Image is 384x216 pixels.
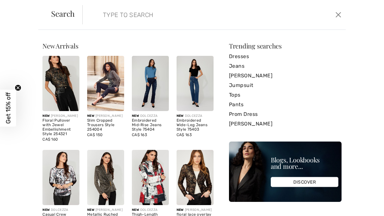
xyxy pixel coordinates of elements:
[229,119,342,129] a: [PERSON_NAME]
[132,208,139,212] span: New
[229,81,342,90] a: Jumpsuit
[87,133,103,137] span: CA$ 150
[15,84,21,91] button: Close teaser
[87,118,124,132] div: Slim Cropped Trousers Style 254004
[98,5,275,24] input: TYPE TO SEARCH
[42,137,58,142] span: CA$ 160
[177,118,214,132] div: Embroidered Wide-Leg Jeans Style 75403
[229,109,342,119] a: Prom Dress
[51,10,75,17] span: Search
[87,150,124,205] img: Metallic Ruched Wrap Dress Style 254251. Gold/Black
[229,61,342,71] a: Jeans
[132,114,139,118] span: New
[229,90,342,100] a: Tops
[87,208,94,212] span: New
[229,100,342,109] a: Pants
[132,150,169,205] img: Thigh-Length Puffer Coat Style 75841. As sample
[5,92,12,124] span: Get 15% off
[87,56,124,111] img: Slim Cropped Trousers Style 254004. Black
[229,71,342,81] a: [PERSON_NAME]
[42,41,78,50] span: New Arrivals
[87,114,124,118] div: [PERSON_NAME]
[42,114,79,118] div: [PERSON_NAME]
[132,133,147,137] span: CA$ 163
[132,208,169,212] div: DOLCEZZA
[132,56,169,111] img: Embroidered Mid-Rise Jeans Style 75404. As sample
[334,10,343,20] button: Close
[229,52,342,61] a: Dresses
[177,114,184,118] span: New
[132,118,169,132] div: Embroidered Mid-Rise Jeans Style 75404
[177,208,214,212] div: [PERSON_NAME]
[132,114,169,118] div: DOLCEZZA
[177,56,214,111] img: Embroidered Wide-Leg Jeans Style 75403. As sample
[42,208,79,212] div: DOLCEZZA
[177,114,214,118] div: DOLCEZZA
[229,142,342,202] img: Blogs, Lookbooks and more...
[42,56,79,111] img: Floral Pullover with Jewel Embellishment Style 254321. Copper/Black
[271,177,338,187] div: DISCOVER
[271,157,338,169] div: Blogs, Lookbooks and more...
[229,43,342,49] div: Trending searches
[42,208,50,212] span: New
[177,150,214,205] img: floral lace overlay jacket Style 254322. Copper/Black
[87,114,94,118] span: New
[42,118,79,136] div: Floral Pullover with Jewel Embellishment Style 254321
[42,150,79,205] img: Casual Crew Neck Pullover Style 75690. As sample
[42,114,50,118] span: New
[177,208,184,212] span: New
[87,208,124,212] div: [PERSON_NAME]
[177,133,192,137] span: CA$ 163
